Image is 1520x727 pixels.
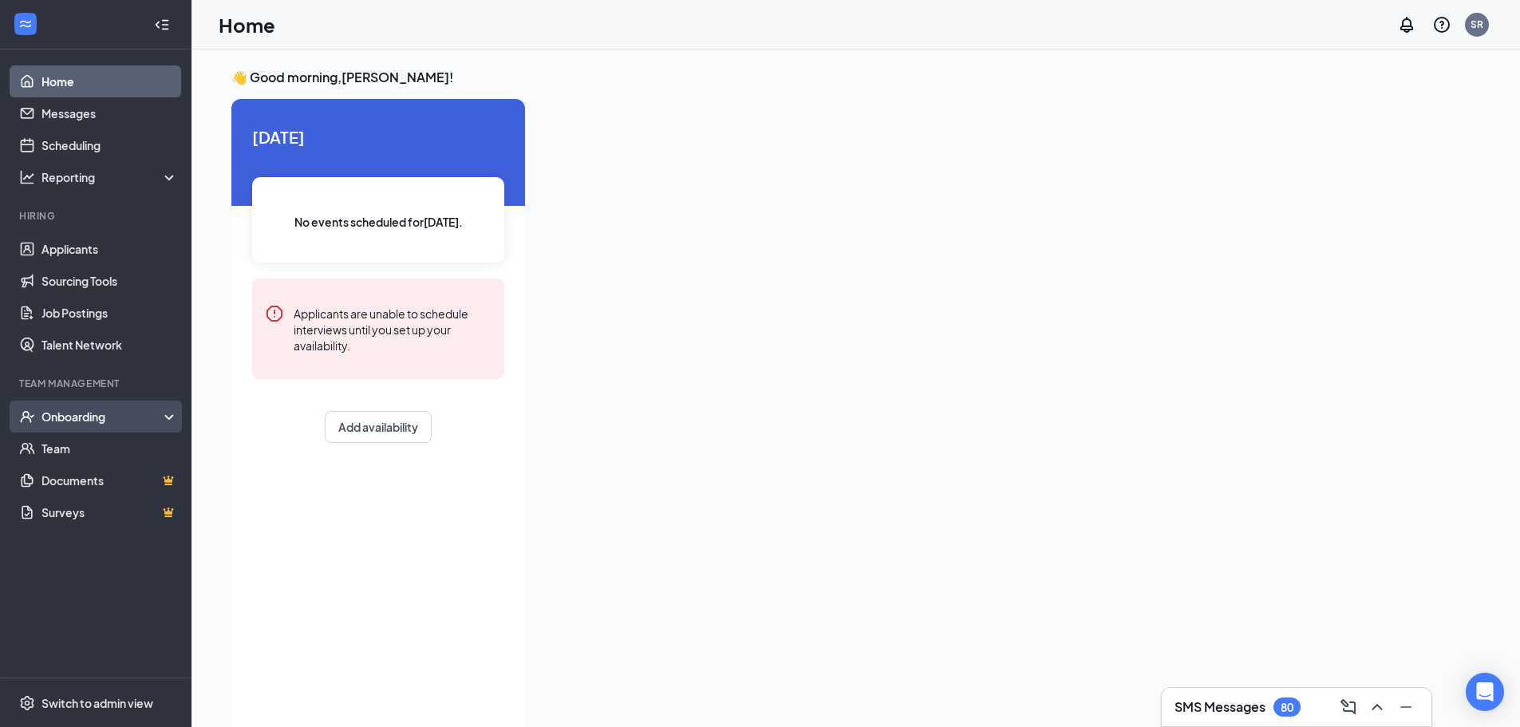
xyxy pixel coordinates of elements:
div: 80 [1281,701,1293,714]
h1: Home [219,11,275,38]
a: Team [41,433,178,464]
svg: QuestionInfo [1432,15,1451,34]
svg: Error [265,304,284,323]
svg: ComposeMessage [1339,697,1358,717]
a: DocumentsCrown [41,464,178,496]
h3: 👋 Good morning, [PERSON_NAME] ! [231,69,1431,86]
svg: Notifications [1397,15,1416,34]
svg: UserCheck [19,409,35,425]
a: Applicants [41,233,178,265]
a: Job Postings [41,297,178,329]
div: Applicants are unable to schedule interviews until you set up your availability. [294,304,492,354]
svg: Analysis [19,169,35,185]
svg: Settings [19,695,35,711]
a: Home [41,65,178,97]
button: Minimize [1393,694,1419,720]
a: SurveysCrown [41,496,178,528]
span: [DATE] [252,124,504,149]
svg: WorkstreamLogo [18,16,34,32]
svg: Minimize [1396,697,1415,717]
a: Messages [41,97,178,129]
button: Add availability [325,411,432,443]
div: Switch to admin view [41,695,153,711]
a: Scheduling [41,129,178,161]
div: Reporting [41,169,179,185]
svg: ChevronUp [1368,697,1387,717]
div: Hiring [19,209,175,223]
div: Team Management [19,377,175,390]
h3: SMS Messages [1175,698,1265,716]
div: Onboarding [41,409,164,425]
button: ChevronUp [1364,694,1390,720]
div: Open Intercom Messenger [1466,673,1504,711]
a: Talent Network [41,329,178,361]
div: SR [1471,18,1483,31]
svg: Collapse [154,17,170,33]
button: ComposeMessage [1336,694,1361,720]
span: No events scheduled for [DATE] . [294,213,463,231]
a: Sourcing Tools [41,265,178,297]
